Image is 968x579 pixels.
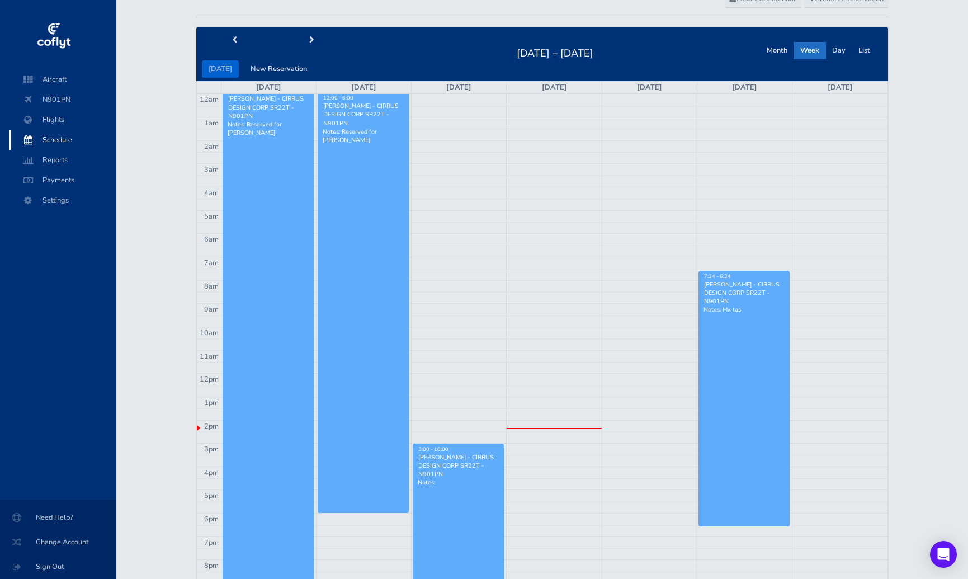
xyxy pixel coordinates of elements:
span: 5am [204,211,219,222]
span: 6am [204,234,219,244]
span: 1pm [204,398,219,408]
span: Settings [20,190,105,210]
span: 4pm [204,468,219,478]
a: [DATE] [637,82,662,92]
span: Aircraft [20,69,105,90]
p: Notes: [418,478,499,487]
span: Schedule [20,130,105,150]
button: [DATE] [202,60,239,78]
span: Flights [20,110,105,130]
span: 11am [200,351,219,361]
div: Open Intercom Messenger [930,541,957,568]
img: coflyt logo [35,20,72,53]
a: [DATE] [446,82,471,92]
span: 2pm [204,421,219,431]
span: 12:00 - 6:00 [323,95,353,101]
a: [DATE] [828,82,853,92]
span: 8pm [204,561,219,571]
p: Notes: Mx tas [703,305,785,314]
button: List [852,42,877,59]
a: [DATE] [256,82,281,92]
span: 7pm [204,538,219,548]
span: 1am [204,118,219,128]
span: Need Help? [13,507,103,528]
span: Change Account [13,532,103,552]
span: 7:34 - 6:34 [704,273,731,280]
span: Sign Out [13,557,103,577]
span: 6pm [204,514,219,524]
a: [DATE] [542,82,567,92]
span: 3pm [204,444,219,454]
span: 4am [204,188,219,198]
span: 12pm [200,374,219,384]
button: Month [760,42,794,59]
div: [PERSON_NAME] - CIRRUS DESIGN CORP SR22T - N901PN [228,95,309,120]
span: 10am [200,328,219,338]
span: 7am [204,258,219,268]
span: N901PN [20,90,105,110]
span: 3am [204,164,219,175]
a: [DATE] [351,82,376,92]
span: Payments [20,170,105,190]
div: [PERSON_NAME] - CIRRUS DESIGN CORP SR22T - N901PN [418,453,499,479]
p: Notes: Reserved for [PERSON_NAME] [323,128,404,144]
div: [PERSON_NAME] - CIRRUS DESIGN CORP SR22T - N901PN [703,280,785,306]
button: Week [794,42,826,59]
button: New Reservation [244,60,314,78]
span: 12am [200,95,219,105]
button: Day [825,42,852,59]
span: 8am [204,281,219,291]
span: 9am [204,304,219,314]
span: Reports [20,150,105,170]
p: Notes: Reserved for [PERSON_NAME] [228,120,309,137]
h2: [DATE] – [DATE] [510,44,600,60]
button: prev [196,32,273,49]
button: next [273,32,350,49]
div: [PERSON_NAME] - CIRRUS DESIGN CORP SR22T - N901PN [323,102,404,128]
span: 5pm [204,491,219,501]
a: [DATE] [732,82,757,92]
span: 3:00 - 10:00 [418,446,448,453]
span: 2am [204,142,219,152]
